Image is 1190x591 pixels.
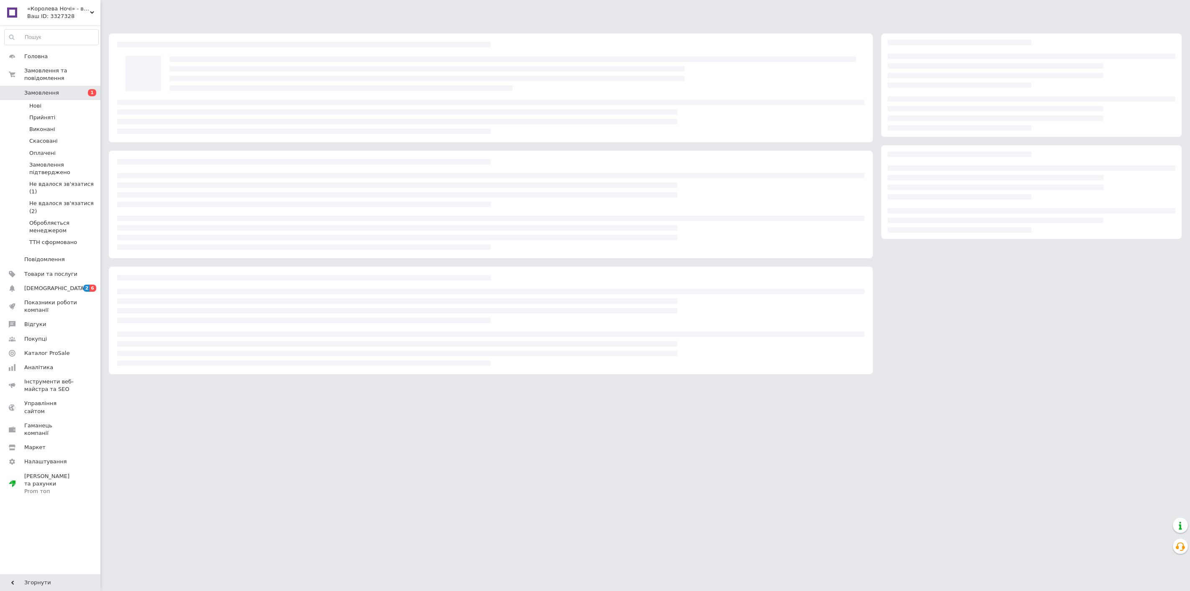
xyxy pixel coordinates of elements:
[24,458,67,465] span: Налаштування
[29,161,98,176] span: Замовлення підтверджено
[88,89,96,96] span: 1
[5,30,98,45] input: Пошук
[29,219,98,234] span: Обробляється менеджером
[27,13,100,20] div: Ваш ID: 3327328
[24,89,59,97] span: Замовлення
[24,488,77,495] div: Prom топ
[29,239,77,246] span: ТТН сформовано
[24,473,77,496] span: [PERSON_NAME] та рахунки
[29,114,55,121] span: Прийняті
[24,335,47,343] span: Покупці
[24,67,100,82] span: Замовлення та повідомлення
[29,149,56,157] span: Оплачені
[27,5,90,13] span: «Королева Ночі» - виробник постільної білизни в Україні
[90,285,96,292] span: 6
[24,53,48,60] span: Головна
[24,378,77,393] span: Інструменти веб-майстра та SEO
[29,126,55,133] span: Виконані
[29,137,58,145] span: Скасовані
[29,200,98,215] span: Не вдалося зв'язатися (2)
[24,349,69,357] span: Каталог ProSale
[24,444,46,451] span: Маркет
[24,321,46,328] span: Відгуки
[24,400,77,415] span: Управління сайтом
[29,102,41,110] span: Нові
[24,422,77,437] span: Гаманець компанії
[24,256,65,263] span: Повідомлення
[83,285,90,292] span: 2
[24,299,77,314] span: Показники роботи компанії
[29,180,98,195] span: Не вдалося зв'язатися (1)
[24,270,77,278] span: Товари та послуги
[24,364,53,371] span: Аналітика
[24,285,86,292] span: [DEMOGRAPHIC_DATA]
